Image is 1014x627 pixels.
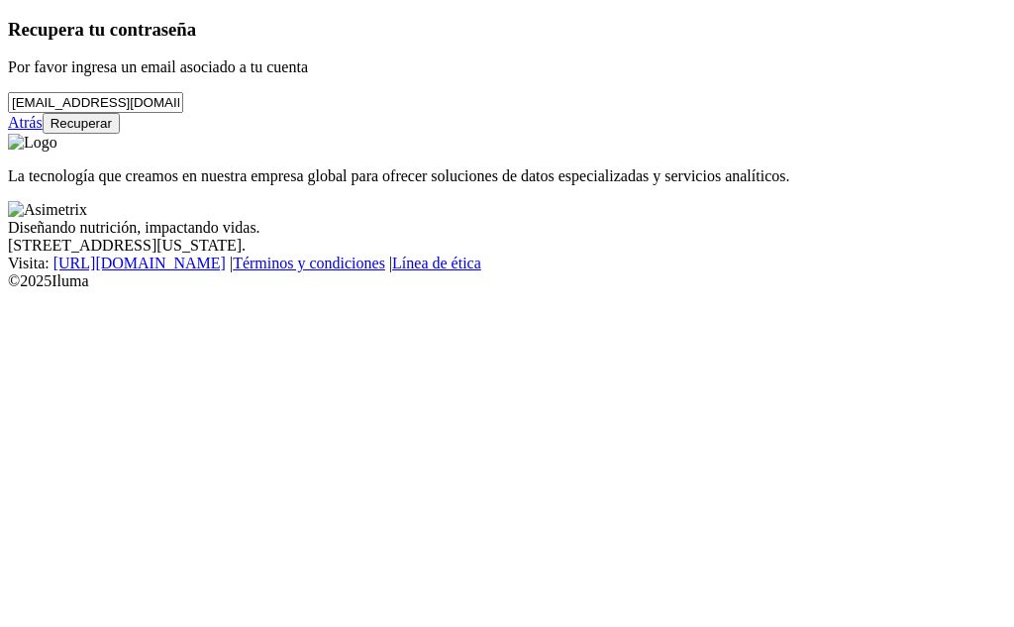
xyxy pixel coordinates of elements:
p: La tecnología que creamos en nuestra empresa global para ofrecer soluciones de datos especializad... [8,167,1006,185]
a: Atrás [8,114,43,131]
div: Diseñando nutrición, impactando vidas. [8,219,1006,237]
div: Visita : | | [8,255,1006,272]
button: Recuperar [43,113,120,134]
div: © 2025 Iluma [8,272,1006,290]
input: Tu correo [8,92,183,113]
div: [STREET_ADDRESS][US_STATE]. [8,237,1006,255]
a: Línea de ética [392,255,481,271]
a: Términos y condiciones [233,255,385,271]
img: Logo [8,134,57,152]
p: Por favor ingresa un email asociado a tu cuenta [8,58,1006,76]
a: [URL][DOMAIN_NAME] [53,255,226,271]
h3: Recupera tu contraseña [8,19,1006,41]
img: Asimetrix [8,201,87,219]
